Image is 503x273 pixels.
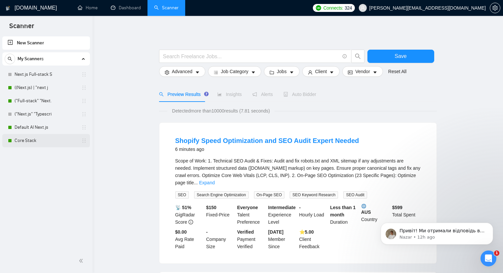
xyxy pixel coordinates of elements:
a: Next.js Full-stack S [15,68,77,81]
span: Scope of Work: 1. Technical SEO Audit & Fixes: Audit and fix robots.txt and XML sitemap if any ad... [175,158,421,185]
a: Shopify Speed Optimization and SEO Audit Expert Needed [175,137,359,144]
span: Advanced [172,68,192,75]
a: ("Full-stack" "Next. [15,94,77,108]
span: notification [252,92,257,97]
b: $ 150 [206,205,216,210]
div: Member Since [267,228,298,250]
div: Duration [329,204,360,226]
span: area-chart [217,92,222,97]
a: Default AI Next.js [15,121,77,134]
a: dashboardDashboard [111,5,141,11]
span: ... [194,180,198,185]
span: holder [81,72,87,77]
span: Auto Bidder [283,92,316,97]
button: barsJob Categorycaret-down [208,66,261,77]
b: 📡 51% [175,205,191,210]
b: $0.00 [175,229,187,235]
a: Core Stack [15,134,77,147]
div: Hourly Load [298,204,329,226]
button: search [351,50,364,63]
iframe: Intercom notifications message [371,209,503,255]
span: SEO Keyword Research [290,191,338,199]
span: Save [395,52,406,60]
a: homeHome [78,5,98,11]
div: Total Spent [391,204,422,226]
b: - [206,229,208,235]
b: - [299,205,301,210]
span: info-circle [343,54,347,59]
span: My Scanners [18,52,44,66]
span: user [360,6,365,10]
a: ((Next.js) | "next j [15,81,77,94]
span: 1 [494,250,499,256]
span: SEO [175,191,189,199]
div: Talent Preference [236,204,267,226]
b: Everyone [237,205,258,210]
iframe: Intercom live chat [481,250,496,266]
span: search [159,92,164,97]
span: caret-down [289,70,294,75]
span: user [308,70,313,75]
span: search [5,57,15,61]
span: Insights [217,92,242,97]
div: Scope of Work: 1. Technical SEO Audit & Fixes: Audit and fix robots.txt and XML sitemap if any ad... [175,157,421,186]
a: Expand [199,180,215,185]
span: robot [283,92,288,97]
span: Привіт! Ми отримали відповідь від дев-команди та вже застосували фікс. Зараз бачу, що у ваших ска... [29,19,114,77]
span: holder [81,138,87,143]
div: Experience Level [267,204,298,226]
div: Fixed-Price [205,204,236,226]
span: Preview Results [159,92,207,97]
span: bars [214,70,218,75]
span: search [352,53,364,59]
span: Scanner [4,21,39,35]
b: AUS [361,204,390,215]
span: Client [315,68,327,75]
span: holder [81,98,87,104]
span: holder [81,112,87,117]
a: searchScanner [154,5,179,11]
span: caret-down [251,70,256,75]
button: Save [367,50,434,63]
button: folderJobscaret-down [264,66,300,77]
div: 6 minutes ago [175,145,359,153]
span: double-left [79,257,85,264]
p: Message from Nazar, sent 12h ago [29,25,114,31]
span: info-circle [189,220,193,224]
span: setting [165,70,169,75]
span: idcard [348,70,353,75]
div: Country [360,204,391,226]
span: caret-down [195,70,200,75]
button: userClientcaret-down [302,66,340,77]
span: caret-down [329,70,334,75]
span: Alerts [252,92,273,97]
a: ("Next.js" "Typescri [15,108,77,121]
div: Tooltip anchor [203,91,209,97]
b: Less than 1 month [330,205,356,217]
span: Detected more than 10000 results (7.81 seconds) [167,107,274,114]
span: Search Engine Optimization [194,191,249,199]
a: setting [490,5,500,11]
img: upwork-logo.png [316,5,321,11]
span: 324 [345,4,352,12]
span: holder [81,85,87,90]
span: Job Category [221,68,248,75]
div: Company Size [205,228,236,250]
div: Client Feedback [298,228,329,250]
img: 🌐 [361,204,366,208]
img: logo [6,3,10,14]
span: Connects: [323,4,343,12]
b: Intermediate [268,205,296,210]
button: search [5,54,15,64]
li: My Scanners [2,52,90,147]
span: On-Page SEO [254,191,285,199]
span: Jobs [277,68,287,75]
div: Avg Rate Paid [174,228,205,250]
span: Vendor [355,68,370,75]
b: Verified [237,229,254,235]
span: caret-down [373,70,377,75]
button: idcardVendorcaret-down [342,66,383,77]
